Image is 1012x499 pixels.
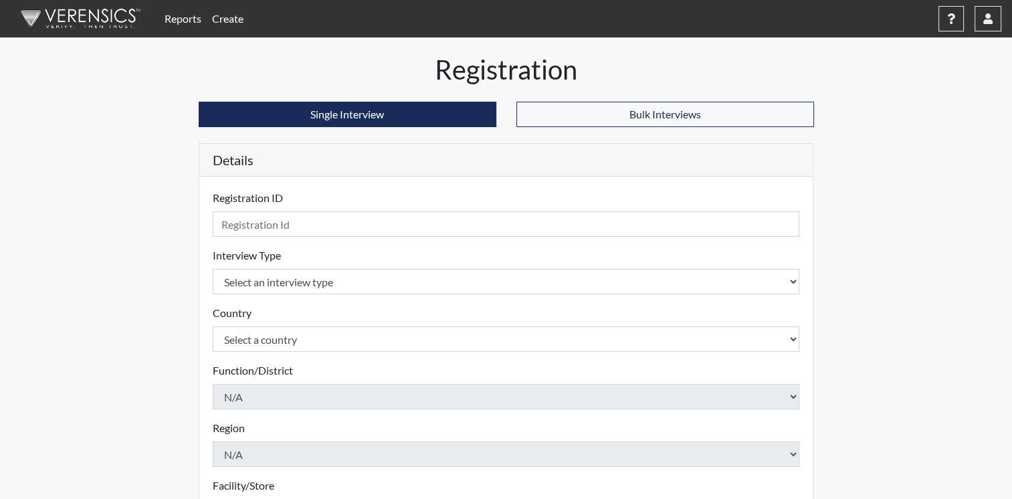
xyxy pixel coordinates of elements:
a: Reports [159,5,207,32]
label: Interview Type [213,247,281,264]
h5: Details [199,144,813,177]
label: Region [213,420,245,436]
label: Function/District [213,363,293,379]
button: Bulk Interviews [516,102,814,127]
input: Insert a Registration ID, which needs to be a unique alphanumeric value for each interviewee [213,211,800,237]
label: Registration ID [213,190,283,206]
a: Create [207,5,249,32]
label: Country [213,305,251,321]
label: Facility/Store [213,478,274,494]
h1: Registration [199,54,814,86]
button: Single Interview [199,102,496,127]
